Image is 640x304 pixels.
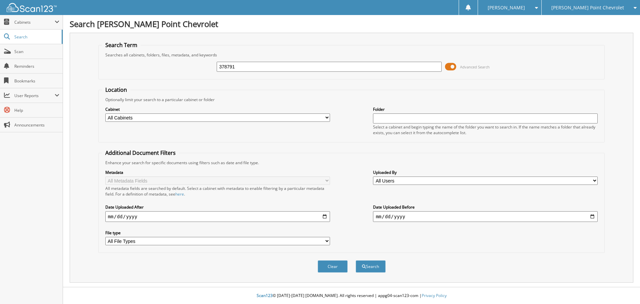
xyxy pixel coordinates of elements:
[7,3,57,12] img: scan123-logo-white.svg
[105,186,330,197] div: All metadata fields are searched by default. Select a cabinet with metadata to enable filtering b...
[257,293,273,298] span: Scan123
[70,18,633,29] h1: Search [PERSON_NAME] Point Chevrolet
[102,41,141,49] legend: Search Term
[102,52,601,58] div: Searches all cabinets, folders, files, metadata, and keywords
[422,293,447,298] a: Privacy Policy
[14,107,59,113] span: Help
[460,64,490,69] span: Advanced Search
[14,93,55,98] span: User Reports
[373,170,598,175] label: Uploaded By
[105,230,330,236] label: File type
[105,170,330,175] label: Metadata
[102,86,130,93] legend: Location
[373,211,598,222] input: end
[551,6,624,10] span: [PERSON_NAME] Point Chevrolet
[63,288,640,304] div: © [DATE]-[DATE] [DOMAIN_NAME]. All rights reserved | appg04-scan123-com |
[102,160,601,166] div: Enhance your search for specific documents using filters such as date and file type.
[14,19,55,25] span: Cabinets
[105,106,330,112] label: Cabinet
[102,149,179,157] legend: Additional Document Filters
[102,97,601,102] div: Optionally limit your search to a particular cabinet or folder
[373,204,598,210] label: Date Uploaded Before
[488,6,525,10] span: [PERSON_NAME]
[105,211,330,222] input: start
[356,260,386,273] button: Search
[175,191,184,197] a: here
[318,260,348,273] button: Clear
[105,204,330,210] label: Date Uploaded After
[373,106,598,112] label: Folder
[607,272,640,304] iframe: Chat Widget
[14,49,59,54] span: Scan
[14,34,58,40] span: Search
[14,63,59,69] span: Reminders
[14,122,59,128] span: Announcements
[14,78,59,84] span: Bookmarks
[373,124,598,135] div: Select a cabinet and begin typing the name of the folder you want to search in. If the name match...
